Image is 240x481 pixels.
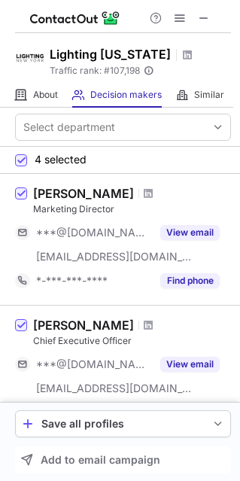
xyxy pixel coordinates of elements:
button: Add to email campaign [15,446,231,473]
button: save-profile-one-click [15,410,231,437]
span: [EMAIL_ADDRESS][DOMAIN_NAME] [36,250,193,263]
div: Select department [23,120,115,135]
span: [EMAIL_ADDRESS][DOMAIN_NAME] [36,382,193,395]
span: Traffic rank: # 107,198 [50,65,140,76]
div: [PERSON_NAME] [33,186,134,201]
div: Chief Executive Officer [33,334,231,348]
img: f730c995a7e94221f67b3a274b555dca [15,43,45,73]
span: Decision makers [90,89,162,101]
img: ContactOut v5.3.10 [30,9,120,27]
span: 4 selected [35,154,87,166]
div: Marketing Director [33,202,231,216]
div: Save all profiles [41,418,205,430]
button: Reveal Button [160,225,220,240]
button: Reveal Button [160,357,220,372]
span: ***@[DOMAIN_NAME] [36,226,151,239]
div: [PERSON_NAME] [33,318,134,333]
span: About [33,89,58,101]
span: Add to email campaign [41,454,160,466]
button: Reveal Button [160,273,220,288]
h1: Lighting [US_STATE] [50,45,171,63]
span: ***@[DOMAIN_NAME] [36,358,151,371]
span: Similar [194,89,224,101]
